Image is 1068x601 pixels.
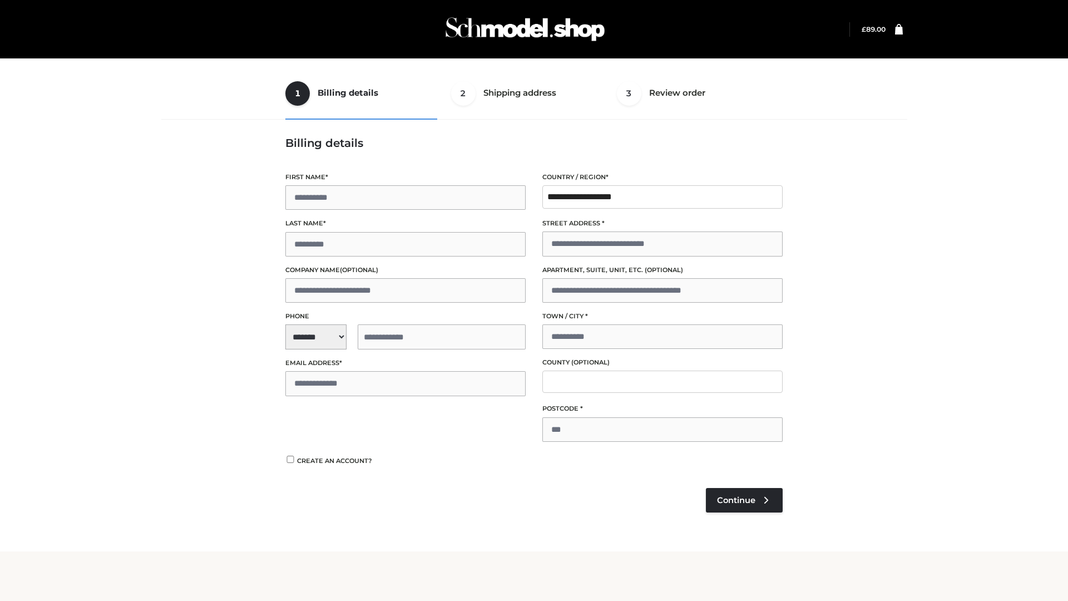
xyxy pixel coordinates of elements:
[297,457,372,465] span: Create an account?
[542,357,783,368] label: County
[285,311,526,322] label: Phone
[340,266,378,274] span: (optional)
[542,403,783,414] label: Postcode
[285,265,526,275] label: Company name
[285,218,526,229] label: Last name
[706,488,783,513] a: Continue
[862,25,886,33] a: £89.00
[285,172,526,183] label: First name
[285,136,783,150] h3: Billing details
[542,311,783,322] label: Town / City
[571,358,610,366] span: (optional)
[542,172,783,183] label: Country / Region
[542,265,783,275] label: Apartment, suite, unit, etc.
[862,25,886,33] bdi: 89.00
[862,25,866,33] span: £
[285,358,526,368] label: Email address
[442,7,609,51] img: Schmodel Admin 964
[285,456,295,463] input: Create an account?
[717,495,755,505] span: Continue
[645,266,683,274] span: (optional)
[542,218,783,229] label: Street address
